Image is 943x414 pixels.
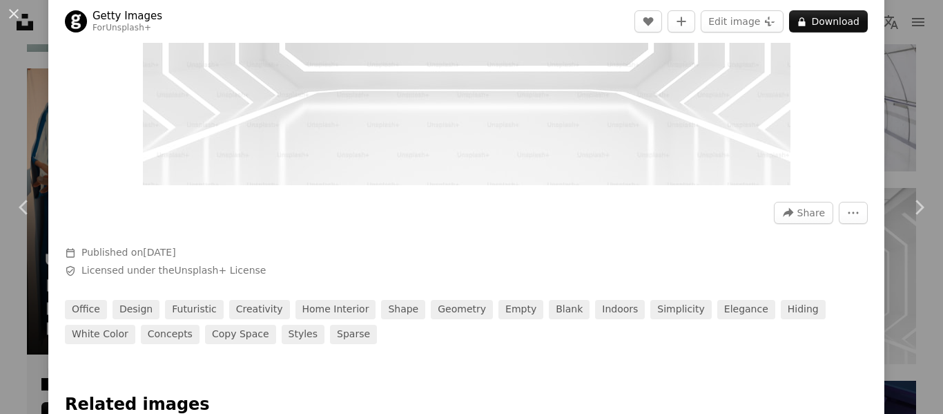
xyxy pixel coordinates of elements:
a: office [65,300,107,319]
time: May 3, 2023 at 9:34:30 PM GMT+8 [143,247,175,258]
a: design [113,300,159,319]
button: Like [634,10,662,32]
div: For [93,23,162,34]
a: geometry [431,300,493,319]
a: copy space [205,325,276,344]
span: Share [797,203,825,223]
a: concepts [141,325,200,344]
a: Unsplash+ [106,23,151,32]
a: shape [381,300,425,319]
a: Next [895,141,943,274]
a: hiding [781,300,826,319]
img: Go to Getty Images's profile [65,10,87,32]
a: home interior [295,300,376,319]
a: elegance [717,300,775,319]
span: Licensed under the [81,264,266,278]
a: indoors [595,300,645,319]
a: empty [498,300,543,319]
a: blank [549,300,590,319]
a: styles [282,325,324,344]
span: Published on [81,247,176,258]
a: creativity [229,300,290,319]
a: simplicity [650,300,711,319]
button: More Actions [839,202,868,224]
a: Getty Images [93,9,162,23]
button: Share this image [774,202,833,224]
a: white color [65,325,135,344]
button: Download [789,10,868,32]
a: futuristic [165,300,224,319]
a: Unsplash+ License [175,265,266,276]
button: Add to Collection [668,10,695,32]
button: Edit image [701,10,784,32]
a: sparse [330,325,377,344]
